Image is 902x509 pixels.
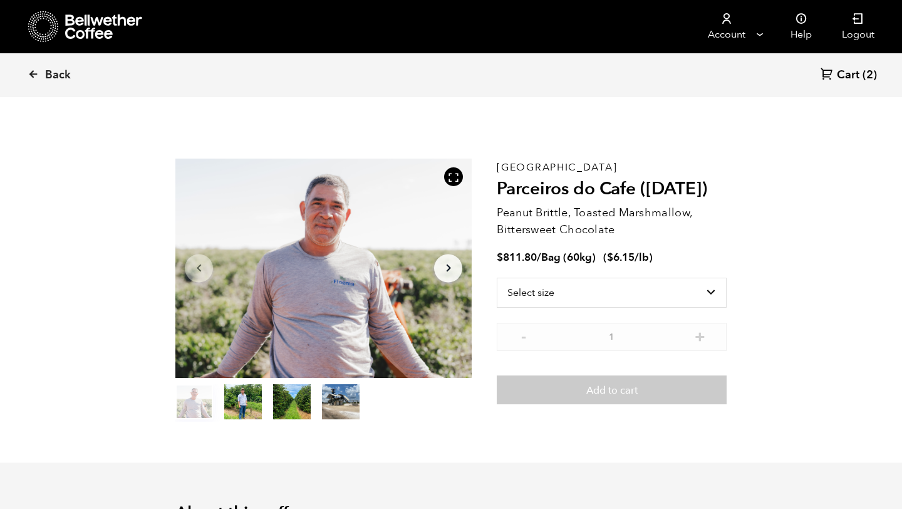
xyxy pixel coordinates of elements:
span: /lb [635,250,649,265]
span: $ [497,250,503,265]
button: + [692,329,708,342]
span: ( ) [603,250,653,265]
span: Back [45,68,71,83]
span: / [537,250,541,265]
span: $ [607,250,613,265]
a: Cart (2) [821,67,877,84]
h2: Parceiros do Cafe ([DATE]) [497,179,727,200]
span: (2) [863,68,877,83]
bdi: 6.15 [607,250,635,265]
button: - [516,329,531,342]
p: Peanut Brittle, Toasted Marshmallow, Bittersweet Chocolate [497,204,727,238]
span: Bag (60kg) [541,250,596,265]
span: Cart [837,68,859,83]
bdi: 811.80 [497,250,537,265]
button: Add to cart [497,375,727,404]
